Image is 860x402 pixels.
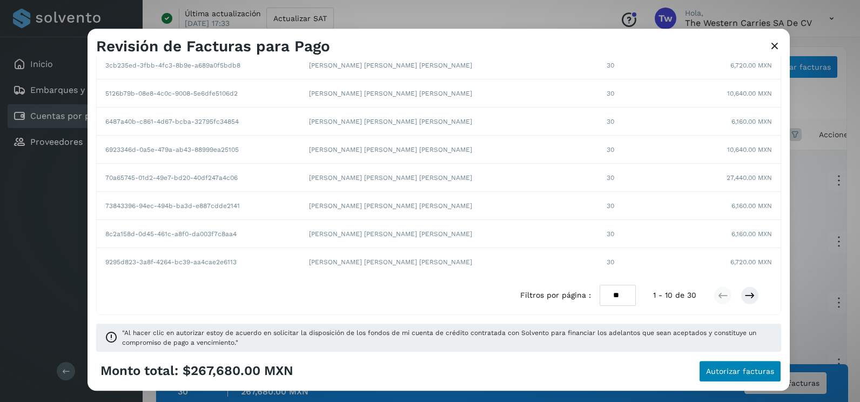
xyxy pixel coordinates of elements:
[97,220,300,249] td: 8c2a158d-0d45-461c-a8f0-da003f7c8aa4
[731,201,772,211] span: 6,160.00 MXN
[699,360,781,382] button: Autorizar facturas
[541,249,679,277] td: 30
[97,192,300,220] td: 73843396-94ec-494b-ba3d-e887cdde2141
[300,220,542,249] td: [PERSON_NAME] [PERSON_NAME] [PERSON_NAME]
[300,136,542,164] td: [PERSON_NAME] [PERSON_NAME] [PERSON_NAME]
[520,290,591,301] span: Filtros por página :
[300,249,542,277] td: [PERSON_NAME] [PERSON_NAME] [PERSON_NAME]
[541,220,679,249] td: 30
[183,363,293,379] span: $267,680.00 MXN
[731,229,772,239] span: 6,160.00 MXN
[97,136,300,164] td: 6923346d-0a5e-479a-ab43-88999ea25105
[300,80,542,108] td: [PERSON_NAME] [PERSON_NAME] [PERSON_NAME]
[541,52,679,80] td: 30
[122,329,772,348] span: "Al hacer clic en autorizar estoy de acuerdo en solicitar la disposición de los fondos de mi cuen...
[730,61,772,70] span: 6,720.00 MXN
[727,173,772,183] span: 27,440.00 MXN
[100,363,178,379] span: Monto total:
[300,108,542,136] td: [PERSON_NAME] [PERSON_NAME] [PERSON_NAME]
[97,249,300,277] td: 9295d823-3a8f-4264-bc39-aa4cae2e6113
[727,145,772,155] span: 10,640.00 MXN
[97,164,300,192] td: 70a65745-01d2-49e7-bd20-40df247a4c06
[97,52,300,80] td: 3cb235ed-3fbb-4fc3-8b9e-a689a0f5bdb8
[653,290,696,301] span: 1 - 10 de 30
[730,258,772,267] span: 6,720.00 MXN
[541,108,679,136] td: 30
[300,192,542,220] td: [PERSON_NAME] [PERSON_NAME] [PERSON_NAME]
[97,108,300,136] td: 6487a40b-c861-4d67-bcba-32795fc34854
[706,367,774,375] span: Autorizar facturas
[96,37,330,56] h3: Revisión de Facturas para Pago
[300,164,542,192] td: [PERSON_NAME] [PERSON_NAME] [PERSON_NAME]
[541,192,679,220] td: 30
[541,136,679,164] td: 30
[541,164,679,192] td: 30
[731,117,772,126] span: 6,160.00 MXN
[541,80,679,108] td: 30
[300,52,542,80] td: [PERSON_NAME] [PERSON_NAME] [PERSON_NAME]
[727,89,772,98] span: 10,640.00 MXN
[97,80,300,108] td: 5126b79b-08e8-4c0c-9008-5e6dfe5106d2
